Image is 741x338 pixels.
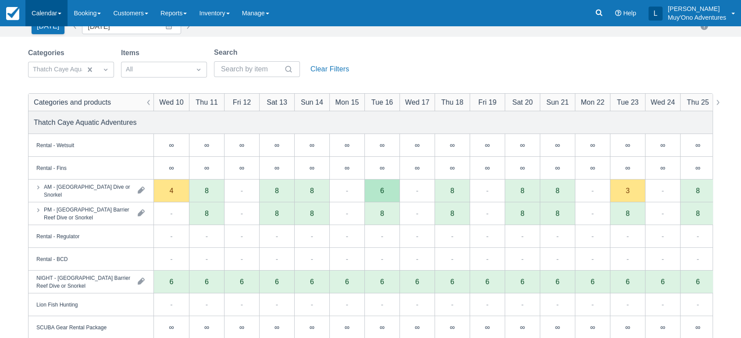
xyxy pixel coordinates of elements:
div: - [591,185,594,196]
div: - [346,299,348,310]
div: 8 [205,210,209,217]
div: 8 [556,210,559,217]
div: ∞ [450,141,455,148]
div: - [591,253,594,264]
div: ∞ [505,134,540,157]
div: ∞ [399,157,435,180]
div: SCUBA Gear Rental Package [36,323,107,331]
div: ∞ [294,134,329,157]
div: 6 [259,271,294,293]
div: ∞ [575,157,610,180]
div: - [591,231,594,241]
div: - [486,253,488,264]
div: - [521,253,524,264]
label: Items [121,48,143,58]
div: ∞ [415,324,420,331]
div: ∞ [520,141,525,148]
div: 6 [626,278,630,285]
label: Categories [28,48,68,58]
div: - [346,231,348,241]
div: ∞ [380,324,385,331]
div: Thu 11 [196,97,217,107]
div: ∞ [345,324,349,331]
div: 6 [556,278,559,285]
div: - [416,185,418,196]
div: - [346,208,348,218]
div: - [276,253,278,264]
div: - [311,299,313,310]
div: ∞ [485,164,490,171]
div: 6 [645,271,680,293]
div: 6 [591,278,595,285]
div: 6 [154,271,189,293]
div: 6 [224,271,259,293]
div: 8 [275,210,279,217]
div: ∞ [610,157,645,180]
div: 6 [680,271,715,293]
div: ∞ [259,134,294,157]
div: ∞ [415,164,420,171]
div: 8 [696,210,700,217]
div: - [697,299,699,310]
div: ∞ [294,157,329,180]
div: ∞ [239,164,244,171]
div: Thatch Caye Aquatic Adventures [34,117,137,127]
div: 6 [329,271,364,293]
div: ∞ [695,324,700,331]
div: - [627,299,629,310]
div: 6 [240,278,244,285]
div: ∞ [204,324,209,331]
div: - [627,231,629,241]
div: Tue 23 [617,97,639,107]
div: ∞ [239,324,244,331]
div: - [416,231,418,241]
div: Fri 12 [233,97,251,107]
div: ∞ [274,324,279,331]
div: 8 [626,210,630,217]
div: - [486,231,488,241]
div: ∞ [380,164,385,171]
div: ∞ [555,141,560,148]
div: ∞ [590,324,595,331]
div: - [170,299,172,310]
div: Thu 25 [687,97,709,107]
p: [PERSON_NAME] [668,4,726,13]
div: - [627,253,629,264]
span: Dropdown icon [194,65,203,74]
div: - [206,253,208,264]
div: 8 [310,187,314,194]
div: - [346,185,348,196]
div: ∞ [274,164,279,171]
i: Help [615,10,621,16]
div: 6 [189,271,224,293]
div: ∞ [224,134,259,157]
div: - [381,299,383,310]
div: 8 [205,187,209,194]
div: - [311,231,313,241]
div: 6 [661,278,665,285]
div: ∞ [435,134,470,157]
div: - [381,253,383,264]
div: Rental - Regulator [36,232,79,240]
div: ∞ [399,134,435,157]
div: 8 [520,187,524,194]
input: Date [82,18,181,34]
div: 6 [470,271,505,293]
div: - [451,231,453,241]
div: - [591,299,594,310]
div: 6 [505,271,540,293]
div: ∞ [154,134,189,157]
p: Muy'Ono Adventures [668,13,726,22]
div: ∞ [450,324,455,331]
div: ∞ [415,141,420,148]
div: - [241,208,243,218]
div: 6 [294,271,329,293]
div: ∞ [590,164,595,171]
div: Sun 21 [546,97,569,107]
div: Categories and products [34,97,111,107]
div: 8 [556,187,559,194]
div: ∞ [169,141,174,148]
div: - [381,231,383,241]
div: Rental - BCD [36,255,68,263]
div: 6 [170,278,174,285]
